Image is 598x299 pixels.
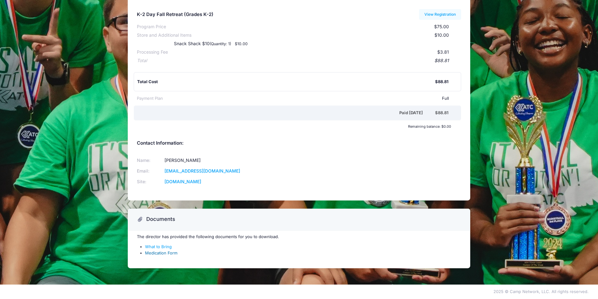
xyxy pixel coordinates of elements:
[137,79,435,85] div: Total Cost
[435,79,449,85] div: $88.81
[137,24,166,30] div: Program Price
[137,177,163,187] td: Site:
[137,49,168,56] div: Processing Fee
[191,32,449,39] div: $10.00
[145,244,172,249] a: What to Bring
[493,289,589,294] span: 2025 © Camp Network, LLC. All rights reserved.
[235,41,248,46] small: $10.00
[137,234,461,240] p: The director has provided the following documents for you to download.
[435,110,449,116] div: $88.81
[134,125,454,128] div: Remaining balance: $0.00
[146,216,175,222] h3: Documents
[161,40,354,47] div: Snack Shack $10
[168,49,449,56] div: $3.81
[164,168,240,174] a: [EMAIL_ADDRESS][DOMAIN_NAME]
[137,141,461,146] h5: Contact Information:
[147,57,449,64] div: $88.81
[137,155,163,166] td: Name:
[434,24,449,29] span: $75.00
[137,32,191,39] div: Store and Additional Items
[137,166,163,177] td: Email:
[163,155,291,166] td: [PERSON_NAME]
[163,95,449,102] div: Full
[164,179,201,184] a: [DOMAIN_NAME]
[145,250,177,255] a: Medication Form
[138,110,435,116] div: Paid [DATE]
[137,57,147,64] div: Total
[137,95,163,102] div: Payment Plan
[137,12,213,18] h5: K-2 Day Fall Retreat (Grades K-2)
[419,9,461,20] a: View Registration
[210,41,231,46] small: (Quantity: 1)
